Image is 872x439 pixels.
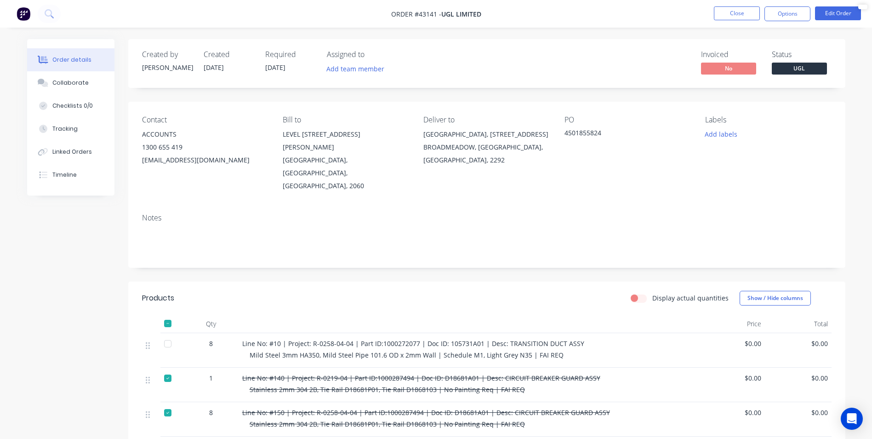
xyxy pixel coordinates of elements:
[698,315,765,333] div: Price
[702,339,761,348] span: $0.00
[52,148,92,156] div: Linked Orders
[204,63,224,72] span: [DATE]
[764,6,810,21] button: Options
[714,6,760,20] button: Close
[740,291,811,306] button: Show / Hide columns
[441,10,481,18] span: UGL LIMITED
[772,63,827,74] span: UGL
[27,48,114,71] button: Order details
[283,154,409,192] div: [GEOGRAPHIC_DATA], [GEOGRAPHIC_DATA], [GEOGRAPHIC_DATA], 2060
[52,56,91,64] div: Order details
[27,71,114,94] button: Collaborate
[772,63,827,76] button: UGL
[769,339,828,348] span: $0.00
[52,171,77,179] div: Timeline
[17,7,30,21] img: Factory
[242,374,600,382] span: Line No: #140 | Project: R-0219-04 | Part ID:1000287494 | Doc ID: D18681A01 | Desc: CIRCUIT BREAK...
[52,79,89,87] div: Collaborate
[27,140,114,163] button: Linked Orders
[27,163,114,186] button: Timeline
[765,315,832,333] div: Total
[283,128,409,192] div: LEVEL [STREET_ADDRESS][PERSON_NAME][GEOGRAPHIC_DATA], [GEOGRAPHIC_DATA], [GEOGRAPHIC_DATA], 2060
[423,141,549,167] div: BROADMEADOW, [GEOGRAPHIC_DATA], [GEOGRAPHIC_DATA], 2292
[701,63,756,74] span: No
[52,102,93,110] div: Checklists 0/0
[209,408,213,417] span: 8
[564,128,679,141] div: 4501855824
[142,214,832,222] div: Notes
[772,50,832,59] div: Status
[321,63,389,75] button: Add team member
[52,125,78,133] div: Tracking
[700,128,742,140] button: Add labels
[327,63,389,75] button: Add team member
[142,128,268,167] div: ACCOUNTS1300 655 419[EMAIL_ADDRESS][DOMAIN_NAME]
[242,408,610,417] span: Line No: #150 | Project: R-0258-04-04 | Part ID:1000287494 | Doc ID: D18681A01 | Desc: CIRCUIT BR...
[142,293,174,304] div: Products
[242,339,584,348] span: Line No: #10 | Project: R-0258-04-04 | Part ID:1000272077 | Doc ID: 105731A01 | Desc: TRANSITION ...
[702,373,761,383] span: $0.00
[564,116,690,124] div: PO
[815,6,861,20] button: Edit Order
[250,385,525,394] span: Stainless 2mm 304 2B, Tie Rail D18681P01, Tie Rail D1868103 | No Painting Req | FAI REQ
[423,128,549,141] div: [GEOGRAPHIC_DATA], [STREET_ADDRESS]
[265,50,316,59] div: Required
[769,373,828,383] span: $0.00
[183,315,239,333] div: Qty
[209,373,213,383] span: 1
[204,50,254,59] div: Created
[769,408,828,417] span: $0.00
[142,128,268,141] div: ACCOUNTS
[423,116,549,124] div: Deliver to
[283,128,409,154] div: LEVEL [STREET_ADDRESS][PERSON_NAME]
[27,117,114,140] button: Tracking
[27,94,114,117] button: Checklists 0/0
[142,154,268,167] div: [EMAIL_ADDRESS][DOMAIN_NAME]
[250,420,525,428] span: Stainless 2mm 304 2B, Tie Rail D18681P01, Tie Rail D1868103 | No Painting Req | FAI REQ
[391,10,441,18] span: Order #43141 -
[701,50,761,59] div: Invoiced
[265,63,285,72] span: [DATE]
[142,141,268,154] div: 1300 655 419
[283,116,409,124] div: Bill to
[841,408,863,430] div: Open Intercom Messenger
[705,116,831,124] div: Labels
[209,339,213,348] span: 8
[327,50,419,59] div: Assigned to
[142,63,193,72] div: [PERSON_NAME]
[142,116,268,124] div: Contact
[250,351,564,359] span: Mild Steel 3mm HA350, Mild Steel Pipe 101.6 OD x 2mm Wall | Schedule M1, Light Grey N35 | FAI REQ
[702,408,761,417] span: $0.00
[423,128,549,167] div: [GEOGRAPHIC_DATA], [STREET_ADDRESS]BROADMEADOW, [GEOGRAPHIC_DATA], [GEOGRAPHIC_DATA], 2292
[142,50,193,59] div: Created by
[652,293,729,303] label: Display actual quantities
